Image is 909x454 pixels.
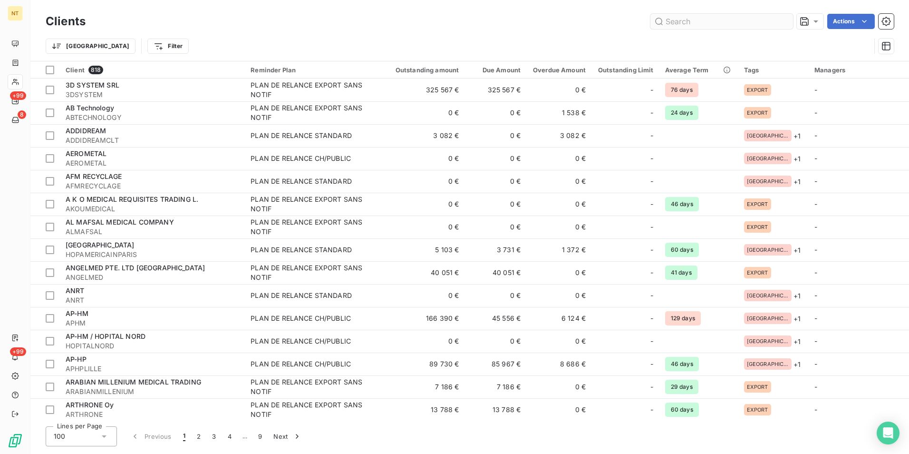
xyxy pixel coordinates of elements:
[526,330,591,353] td: 0 €
[377,261,464,284] td: 40 051 €
[814,291,817,299] span: -
[377,284,464,307] td: 0 €
[665,243,699,257] span: 60 days
[251,314,351,323] div: PLAN DE RELANCE CH/PUBLIC
[46,39,135,54] button: [GEOGRAPHIC_DATA]
[650,108,653,118] span: -
[383,66,459,74] div: Outstanding amount
[66,195,198,203] span: A K O MEDICAL REQUISITES TRADING L.
[66,318,239,328] span: APHM
[814,200,817,208] span: -
[650,268,653,277] span: -
[747,87,768,93] span: EXPORT
[377,79,464,101] td: 325 567 €
[251,377,369,396] div: PLAN DE RELANCE EXPORT SANS NOTIF
[665,106,698,120] span: 24 days
[650,131,653,140] span: -
[526,147,591,170] td: 0 €
[66,227,239,237] span: ALMAFSAL
[650,199,653,209] span: -
[665,266,697,280] span: 41 days
[814,383,817,391] span: -
[814,66,903,74] div: Managers
[464,101,526,124] td: 0 €
[665,197,699,211] span: 46 days
[377,170,464,193] td: 0 €
[526,79,591,101] td: 0 €
[377,330,464,353] td: 0 €
[66,113,239,122] span: ABTECHNOLOGY
[268,426,308,446] button: Next
[464,330,526,353] td: 0 €
[827,14,875,29] button: Actions
[183,432,185,441] span: 1
[532,66,586,74] div: Overdue Amount
[464,261,526,284] td: 40 051 €
[793,131,801,141] span: + 1
[377,101,464,124] td: 0 €
[66,149,106,158] span: AEROMETAL
[526,375,591,398] td: 0 €
[66,104,114,112] span: AB Technology
[237,429,252,444] span: …
[747,178,789,184] span: [GEOGRAPHIC_DATA]
[650,336,653,346] span: -
[251,195,369,214] div: PLAN DE RELANCE EXPORT SANS NOTIF
[66,378,201,386] span: ARABIAN MILLENIUM MEDICAL TRADING
[814,405,817,414] span: -
[650,405,653,415] span: -
[251,291,352,300] div: PLAN DE RELANCE STANDARD
[814,131,817,139] span: -
[747,384,768,390] span: EXPORT
[251,263,369,282] div: PLAN DE RELANCE EXPORT SANS NOTIF
[793,245,801,255] span: + 1
[665,83,698,97] span: 76 days
[66,332,145,340] span: AP-HM / HOPITAL NORD
[66,158,239,168] span: AEROMETAL
[66,218,174,226] span: AL MAFSAL MEDICAL COMPANY
[191,426,206,446] button: 2
[747,156,789,161] span: [GEOGRAPHIC_DATA]
[526,353,591,375] td: 8 686 €
[747,201,768,207] span: EXPORT
[18,110,26,119] span: 8
[464,398,526,421] td: 13 788 €
[665,311,701,326] span: 129 days
[66,286,85,295] span: ANRT
[747,110,768,116] span: EXPORT
[650,177,653,186] span: -
[526,307,591,330] td: 6 124 €
[377,375,464,398] td: 7 186 €
[650,85,653,95] span: -
[526,101,591,124] td: 1 538 €
[251,131,352,140] div: PLAN DE RELANCE STANDARD
[650,222,653,232] span: -
[464,170,526,193] td: 0 €
[222,426,237,446] button: 4
[147,39,189,54] button: Filter
[814,246,817,254] span: -
[66,241,135,249] span: [GEOGRAPHIC_DATA]
[125,426,177,446] button: Previous
[66,181,239,191] span: AFMRECYCLAGE
[747,224,768,230] span: EXPORT
[747,293,789,298] span: [GEOGRAPHIC_DATA]
[814,223,817,231] span: -
[66,250,239,259] span: HOPAMERICAINPARIS
[66,410,239,419] span: ARTHRONE
[793,336,801,346] span: + 1
[650,314,653,323] span: -
[54,432,65,441] span: 100
[251,400,369,419] div: PLAN DE RELANCE EXPORT SANS NOTIF
[251,336,351,346] div: PLAN DE RELANCE CH/PUBLIC
[793,314,801,324] span: + 1
[814,177,817,185] span: -
[747,133,789,138] span: [GEOGRAPHIC_DATA]
[464,124,526,147] td: 0 €
[793,359,801,369] span: + 1
[251,177,352,186] div: PLAN DE RELANCE STANDARD
[251,217,369,237] div: PLAN DE RELANCE EXPORT SANS NOTIF
[66,401,114,409] span: ARTHRONE Oy
[747,361,789,367] span: [GEOGRAPHIC_DATA]
[464,353,526,375] td: 85 967 €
